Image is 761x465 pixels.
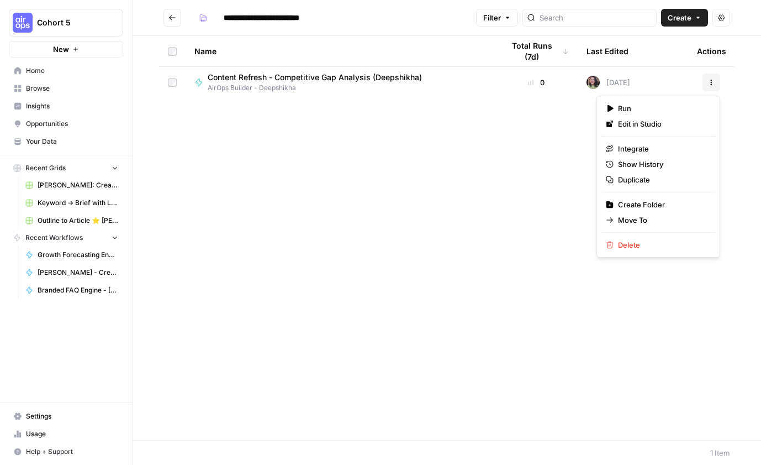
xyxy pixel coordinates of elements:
[504,36,569,66] div: Total Runs (7d)
[9,97,123,115] a: Insights
[668,12,691,23] span: Create
[618,215,706,226] span: Move To
[20,246,123,264] a: Growth Forecasting Engine
[20,194,123,212] a: Keyword -> Brief with Links ([PERSON_NAME])
[9,41,123,58] button: New
[26,119,118,129] span: Opportunities
[26,411,118,421] span: Settings
[618,239,706,250] span: Delete
[26,101,118,111] span: Insights
[9,115,123,133] a: Opportunities
[20,264,123,281] a: [PERSON_NAME] - Create Content Brief from Keyword
[618,199,706,210] span: Create Folder
[697,36,726,66] div: Actions
[194,36,486,66] div: Name
[208,72,422,83] span: Content Refresh - Competitive Gap Analysis (Deepshikha)
[26,66,118,76] span: Home
[9,229,123,246] button: Recent Workflows
[483,12,501,23] span: Filter
[38,250,118,260] span: Growth Forecasting Engine
[26,83,118,93] span: Browse
[9,80,123,97] a: Browse
[53,44,69,55] span: New
[618,174,706,185] span: Duplicate
[38,268,118,278] span: [PERSON_NAME] - Create Content Brief from Keyword
[476,9,518,27] button: Filter
[618,118,706,129] span: Edit in Studio
[20,176,123,194] a: [PERSON_NAME]: Create Content Brief from Keyword - Fork Grid
[9,407,123,425] a: Settings
[20,212,123,229] a: Outline to Article ⭐️ [PERSON_NAME]
[26,137,118,147] span: Your Data
[9,425,123,443] a: Usage
[540,12,652,23] input: Search
[25,163,66,173] span: Recent Grids
[20,281,123,299] a: Branded FAQ Engine - [PERSON_NAME]
[37,17,104,28] span: Cohort 5
[9,160,123,176] button: Recent Grids
[163,9,181,27] button: Go back
[38,180,118,190] span: [PERSON_NAME]: Create Content Brief from Keyword - Fork Grid
[586,76,630,89] div: [DATE]
[208,83,431,93] span: AirOps Builder - Deepshikha
[38,285,118,295] span: Branded FAQ Engine - [PERSON_NAME]
[194,72,486,93] a: Content Refresh - Competitive Gap Analysis (Deepshikha)AirOps Builder - Deepshikha
[26,429,118,439] span: Usage
[9,9,123,36] button: Workspace: Cohort 5
[9,62,123,80] a: Home
[9,443,123,461] button: Help + Support
[618,143,706,154] span: Integrate
[26,447,118,457] span: Help + Support
[38,198,118,208] span: Keyword -> Brief with Links ([PERSON_NAME])
[618,103,706,114] span: Run
[586,76,600,89] img: e6jku8bei7w65twbz9tngar3gsjq
[504,77,569,88] div: 0
[586,36,628,66] div: Last Edited
[710,447,730,458] div: 1 Item
[13,13,33,33] img: Cohort 5 Logo
[661,9,708,27] button: Create
[618,159,706,170] span: Show History
[38,216,118,226] span: Outline to Article ⭐️ [PERSON_NAME]
[25,233,83,243] span: Recent Workflows
[9,133,123,150] a: Your Data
